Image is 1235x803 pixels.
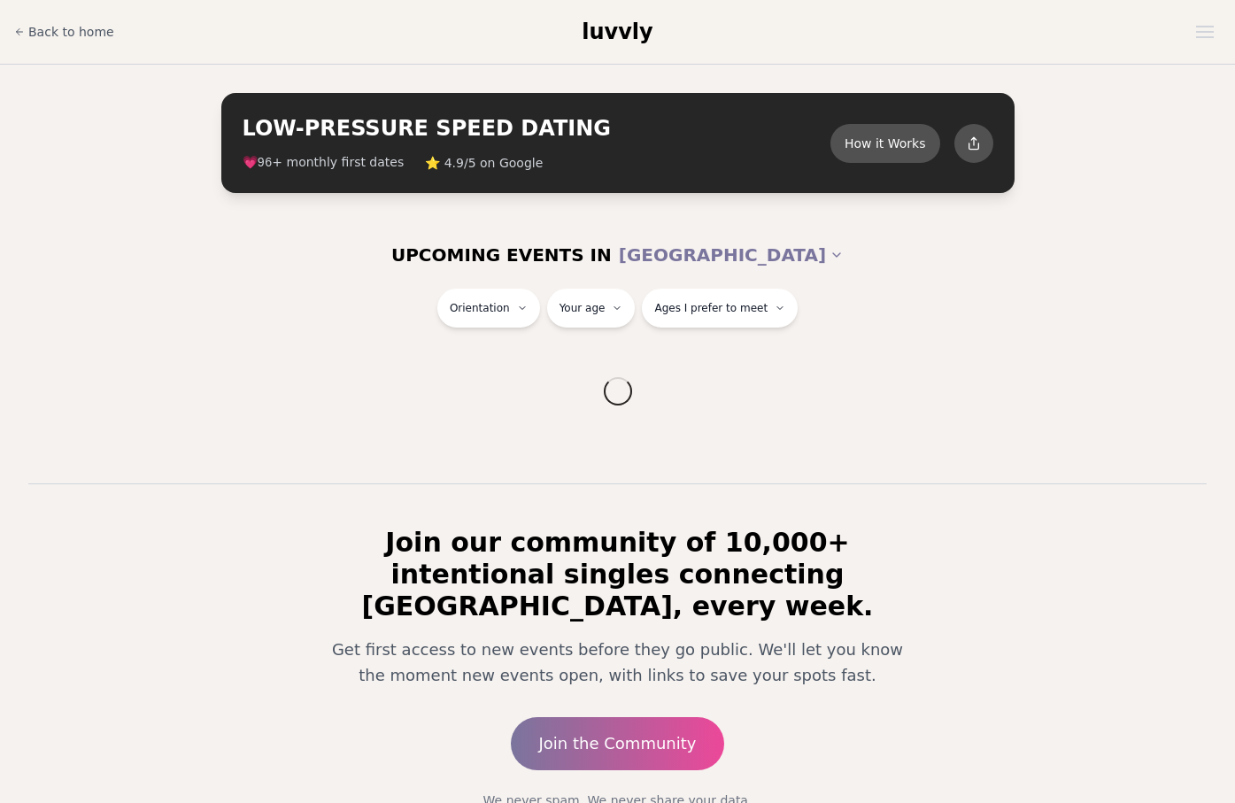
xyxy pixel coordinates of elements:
span: Your age [560,301,606,315]
h2: Join our community of 10,000+ intentional singles connecting [GEOGRAPHIC_DATA], every week. [306,527,930,622]
a: Join the Community [511,717,725,770]
span: 96 [258,156,273,170]
button: Ages I prefer to meet [642,289,798,328]
span: UPCOMING EVENTS IN [391,243,612,267]
button: Your age [547,289,636,328]
span: Orientation [450,301,510,315]
button: How it Works [830,124,940,163]
span: luvvly [582,19,652,44]
button: Orientation [437,289,540,328]
button: Open menu [1189,19,1221,45]
a: Back to home [14,14,114,50]
span: 💗 + monthly first dates [243,153,405,172]
span: Ages I prefer to meet [654,301,768,315]
a: luvvly [582,18,652,46]
span: Back to home [28,23,114,41]
span: ⭐ 4.9/5 on Google [425,154,543,172]
button: [GEOGRAPHIC_DATA] [619,235,844,274]
h2: LOW-PRESSURE SPEED DATING [243,114,830,143]
p: Get first access to new events before they go public. We'll let you know the moment new events op... [320,637,915,689]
